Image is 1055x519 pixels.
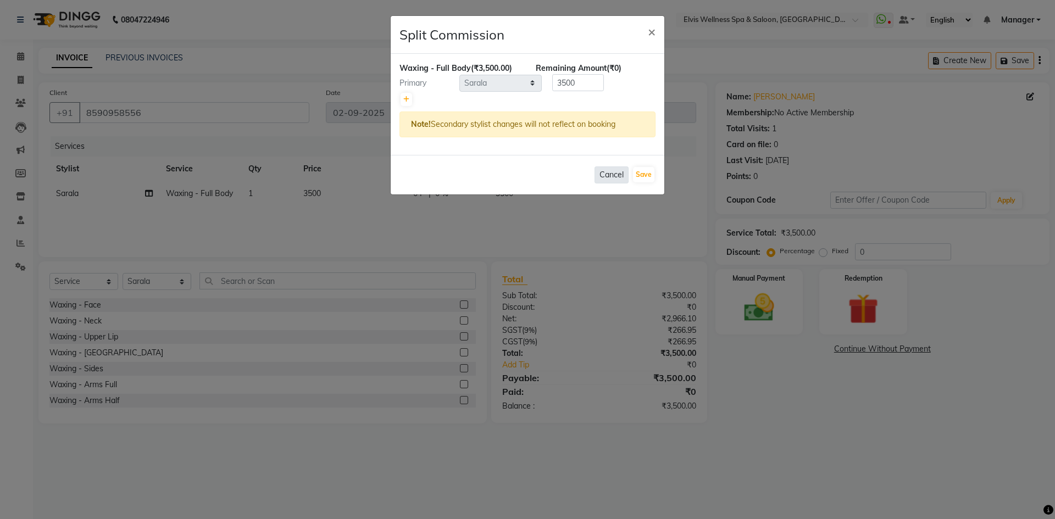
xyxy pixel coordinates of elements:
[607,63,621,73] span: (₹0)
[471,63,512,73] span: (₹3,500.00)
[399,111,656,137] div: Secondary stylist changes will not reflect on booking
[536,63,607,73] span: Remaining Amount
[399,63,471,73] span: Waxing - Full Body
[391,77,459,89] div: Primary
[648,23,656,40] span: ×
[399,25,504,44] h4: Split Commission
[411,119,431,129] strong: Note!
[595,166,629,183] button: Cancel
[633,167,654,182] button: Save
[639,16,664,47] button: Close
